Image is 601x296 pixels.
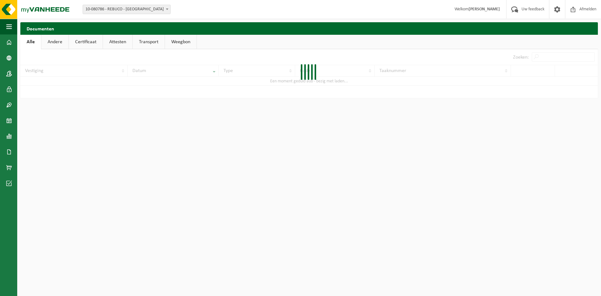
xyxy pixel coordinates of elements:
a: Transport [133,35,165,49]
a: Certificaat [69,35,103,49]
a: Alle [20,35,41,49]
a: Attesten [103,35,132,49]
a: Weegbon [165,35,197,49]
span: 10-080786 - REBUCO - GERAARDSBERGEN [83,5,170,14]
a: Andere [41,35,69,49]
h2: Documenten [20,22,598,34]
span: 10-080786 - REBUCO - GERAARDSBERGEN [83,5,171,14]
strong: [PERSON_NAME] [469,7,500,12]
